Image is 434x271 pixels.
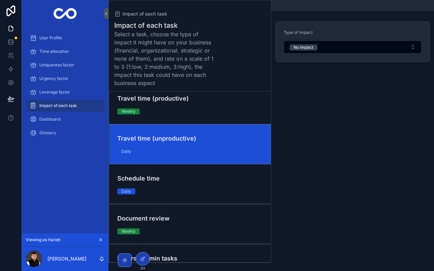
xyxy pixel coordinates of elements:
[117,174,263,183] h4: Schedule time
[117,254,263,263] h4: Diverse admin tasks
[114,30,215,87] span: Select a task, choose the type of impact it might have on your business (financial, organizationa...
[284,30,313,35] span: Type of impact
[121,108,136,114] div: Weekly
[284,41,421,54] button: Select Button
[39,130,56,135] span: Glossary
[47,255,86,262] p: [PERSON_NAME]
[54,8,77,19] img: App logo
[114,21,215,30] h1: Impact of each task
[26,127,104,139] a: Glossary
[26,100,104,112] a: Impact of each task
[117,94,263,103] h4: Travel time (productive)
[109,164,271,204] a: Schedule timeDaily
[117,134,263,143] h4: Travel time (unproductive)
[26,59,104,71] a: Uniqueness factor
[109,84,271,124] a: Travel time (productive)Weekly
[122,11,167,17] span: Impact of each task
[121,228,136,234] div: Weekly
[26,86,104,98] a: Leverage factor
[26,237,60,243] span: Viewing as Harish
[26,45,104,58] a: Time allocation
[109,124,271,164] a: Travel time (unproductive)Daily
[39,35,62,41] span: User Profile
[22,27,108,148] div: scrollable content
[39,89,70,95] span: Leverage factor
[294,44,313,50] div: No impact
[121,188,131,194] div: Daily
[109,204,271,244] a: Document reviewWeekly
[39,62,74,68] span: Uniqueness factor
[39,103,77,108] span: Impact of each task
[39,49,69,54] span: Time allocation
[117,214,263,223] h4: Document review
[114,11,167,17] a: Impact of each task
[26,113,104,125] a: Dashboard
[39,117,60,122] span: Dashboard
[290,44,317,50] button: Unselect NO_IMPACT
[26,72,104,85] a: Urgency factor
[121,148,131,154] div: Daily
[39,76,68,81] span: Urgency factor
[26,32,104,44] a: User Profile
